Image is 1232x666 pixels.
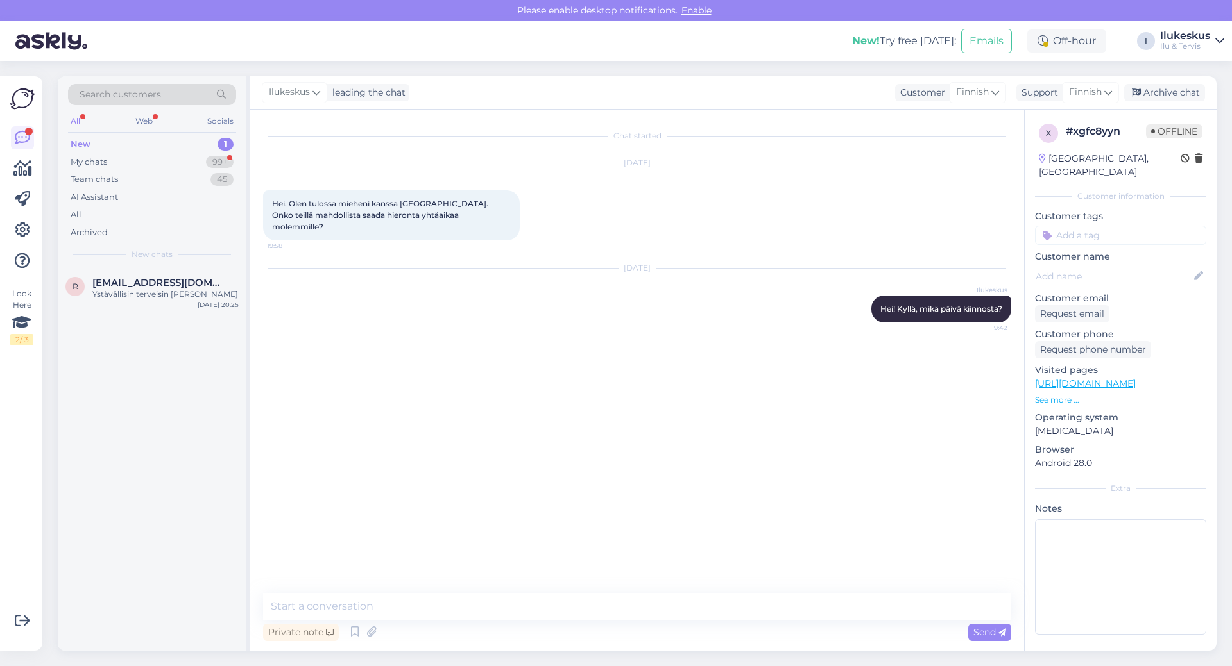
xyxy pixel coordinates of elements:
img: Askly Logo [10,87,35,111]
div: Customer [895,86,945,99]
div: My chats [71,156,107,169]
div: [DATE] 20:25 [198,300,239,310]
div: Private note [263,624,339,641]
div: Extra [1035,483,1206,494]
p: See more ... [1035,394,1206,406]
div: Look Here [10,288,33,345]
div: Request email [1035,305,1109,322]
div: Archive chat [1124,84,1205,101]
p: Browser [1035,443,1206,456]
p: Customer email [1035,292,1206,305]
a: IlukeskusIlu & Tervis [1160,31,1224,51]
div: Web [133,113,155,129]
div: All [68,113,83,129]
div: Ystävällisin terveisin [PERSON_NAME] [92,288,239,300]
div: leading the chat [327,86,406,99]
div: 45 [210,173,234,186]
input: Add a tag [1035,226,1206,245]
div: Archived [71,226,108,239]
div: [GEOGRAPHIC_DATA], [GEOGRAPHIC_DATA] [1039,152,1181,179]
span: Send [973,626,1006,638]
div: 99+ [206,156,234,169]
span: Offline [1146,124,1202,138]
div: New [71,138,90,151]
span: Finnish [1069,85,1102,99]
span: Hei! Kyllä, mikä päivä kiinnosta? [880,304,1002,313]
div: I [1137,32,1155,50]
b: New! [852,35,880,47]
div: 1 [218,138,234,151]
div: Support [1016,86,1058,99]
div: Team chats [71,173,118,186]
div: [DATE] [263,262,1011,274]
div: All [71,208,81,221]
div: Chat started [263,130,1011,142]
div: Off-hour [1027,29,1106,53]
div: [DATE] [263,157,1011,169]
span: 19:58 [267,241,315,251]
a: [URL][DOMAIN_NAME] [1035,378,1136,389]
div: Request phone number [1035,341,1151,358]
button: Emails [961,29,1012,53]
span: refleksologisarikero@gmail.com [92,277,226,288]
p: Customer name [1035,250,1206,263]
div: Customer information [1035,190,1206,202]
p: Operating system [1035,411,1206,424]
p: Customer tags [1035,210,1206,223]
div: Socials [205,113,236,129]
span: New chats [132,249,173,260]
span: Search customers [80,88,161,101]
p: Customer phone [1035,328,1206,341]
input: Add name [1036,269,1192,283]
span: Hei. Olen tulossa mieheni kanssa [GEOGRAPHIC_DATA]. Onko teillä mahdollista saada hieronta yhtäai... [272,199,490,231]
div: Try free [DATE]: [852,33,956,49]
div: AI Assistant [71,191,118,204]
p: Android 28.0 [1035,456,1206,470]
p: [MEDICAL_DATA] [1035,424,1206,438]
span: Ilukeskus [269,85,310,99]
span: x [1046,128,1051,138]
span: Enable [678,4,715,16]
p: Visited pages [1035,363,1206,377]
span: Finnish [956,85,989,99]
div: Ilukeskus [1160,31,1210,41]
span: Ilukeskus [959,285,1007,295]
span: 9:42 [959,323,1007,333]
div: # xgfc8yyn [1066,124,1146,139]
p: Notes [1035,502,1206,515]
div: 2 / 3 [10,334,33,345]
span: r [73,281,78,291]
div: Ilu & Tervis [1160,41,1210,51]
